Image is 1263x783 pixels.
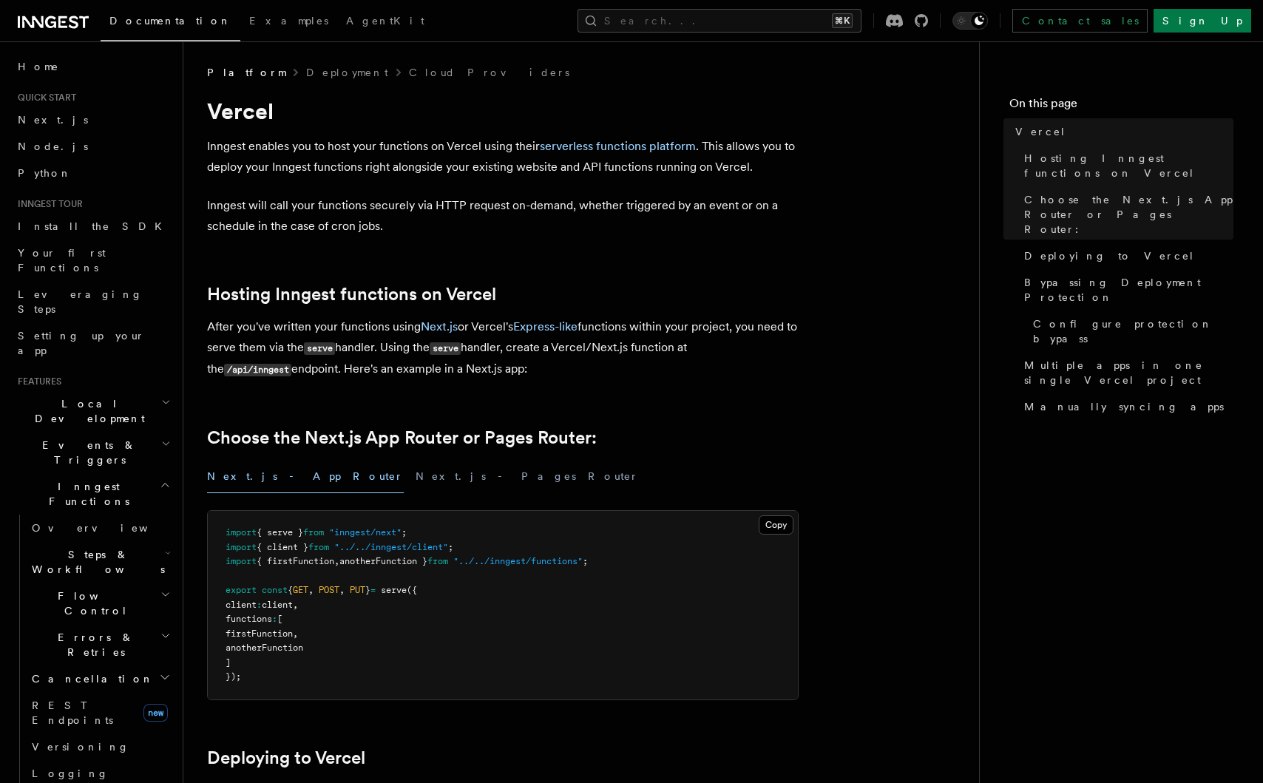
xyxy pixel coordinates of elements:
[26,665,174,692] button: Cancellation
[1033,316,1233,346] span: Configure protection bypass
[226,585,257,595] span: export
[12,322,174,364] a: Setting up your app
[18,247,106,274] span: Your first Functions
[207,427,597,448] a: Choose the Next.js App Router or Pages Router:
[346,15,424,27] span: AgentKit
[12,133,174,160] a: Node.js
[12,390,174,432] button: Local Development
[226,600,257,610] span: client
[1154,9,1251,33] a: Sign Up
[304,342,335,355] code: serve
[207,195,799,237] p: Inngest will call your functions securely via HTTP request on-demand, whether triggered by an eve...
[1024,248,1195,263] span: Deploying to Vercel
[207,316,799,380] p: After you've written your functions using or Vercel's functions within your project, you need to ...
[402,527,407,538] span: ;
[337,4,433,40] a: AgentKit
[430,342,461,355] code: serve
[226,657,231,668] span: ]
[293,628,298,639] span: ,
[421,319,458,333] a: Next.js
[272,614,277,624] span: :
[370,585,376,595] span: =
[32,767,109,779] span: Logging
[308,542,329,552] span: from
[207,460,404,493] button: Next.js - App Router
[18,140,88,152] span: Node.js
[1024,358,1233,387] span: Multiple apps in one single Vercel project
[26,630,160,660] span: Errors & Retries
[1024,192,1233,237] span: Choose the Next.js App Router or Pages Router:
[32,699,113,726] span: REST Endpoints
[453,556,583,566] span: "../../inngest/functions"
[583,556,588,566] span: ;
[1009,118,1233,145] a: Vercel
[409,65,569,80] a: Cloud Providers
[1015,124,1066,139] span: Vercel
[18,220,171,232] span: Install the SDK
[257,527,303,538] span: { serve }
[350,585,365,595] span: PUT
[277,614,282,624] span: [
[334,556,339,566] span: ,
[18,288,143,315] span: Leveraging Steps
[26,589,160,618] span: Flow Control
[226,671,241,682] span: });
[12,376,61,387] span: Features
[319,585,339,595] span: POST
[18,59,59,74] span: Home
[1012,9,1148,33] a: Contact sales
[12,106,174,133] a: Next.js
[26,692,174,733] a: REST Endpointsnew
[306,65,388,80] a: Deployment
[12,213,174,240] a: Install the SDK
[365,585,370,595] span: }
[26,624,174,665] button: Errors & Retries
[207,748,365,768] a: Deploying to Vercel
[293,585,308,595] span: GET
[207,65,285,80] span: Platform
[513,319,578,333] a: Express-like
[1018,186,1233,243] a: Choose the Next.js App Router or Pages Router:
[240,4,337,40] a: Examples
[262,600,293,610] span: client
[226,542,257,552] span: import
[1018,269,1233,311] a: Bypassing Deployment Protection
[12,432,174,473] button: Events & Triggers
[12,479,160,509] span: Inngest Functions
[257,542,308,552] span: { client }
[26,547,165,577] span: Steps & Workflows
[832,13,853,28] kbd: ⌘K
[12,240,174,281] a: Your first Functions
[1024,275,1233,305] span: Bypassing Deployment Protection
[257,600,262,610] span: :
[12,198,83,210] span: Inngest tour
[416,460,639,493] button: Next.js - Pages Router
[540,139,696,153] a: serverless functions platform
[109,15,231,27] span: Documentation
[334,542,448,552] span: "../../inngest/client"
[427,556,448,566] span: from
[759,515,793,535] button: Copy
[18,330,145,356] span: Setting up your app
[381,585,407,595] span: serve
[249,15,328,27] span: Examples
[226,527,257,538] span: import
[207,284,496,305] a: Hosting Inngest functions on Vercel
[32,741,129,753] span: Versioning
[303,527,324,538] span: from
[1018,393,1233,420] a: Manually syncing apps
[578,9,861,33] button: Search...⌘K
[207,136,799,177] p: Inngest enables you to host your functions on Vercel using their . This allows you to deploy your...
[226,614,272,624] span: functions
[257,556,334,566] span: { firstFunction
[1024,399,1224,414] span: Manually syncing apps
[26,733,174,760] a: Versioning
[226,643,303,653] span: anotherFunction
[18,167,72,179] span: Python
[101,4,240,41] a: Documentation
[226,628,293,639] span: firstFunction
[1009,95,1233,118] h4: On this page
[1018,352,1233,393] a: Multiple apps in one single Vercel project
[26,583,174,624] button: Flow Control
[288,585,293,595] span: {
